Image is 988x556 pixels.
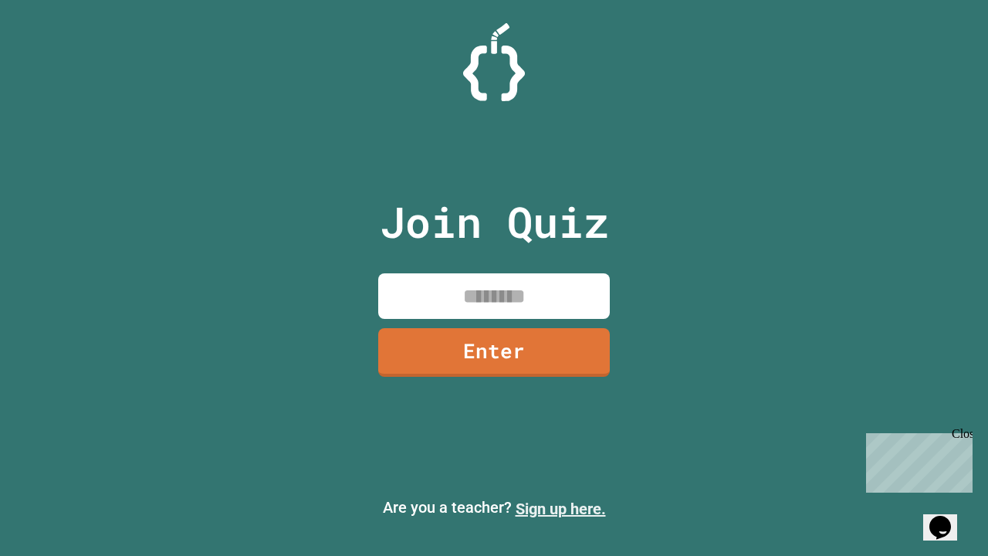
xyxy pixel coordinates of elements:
div: Chat with us now!Close [6,6,107,98]
iframe: chat widget [860,427,973,493]
iframe: chat widget [923,494,973,541]
p: Are you a teacher? [12,496,976,520]
a: Sign up here. [516,500,606,518]
img: Logo.svg [463,23,525,101]
a: Enter [378,328,610,377]
p: Join Quiz [380,190,609,254]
